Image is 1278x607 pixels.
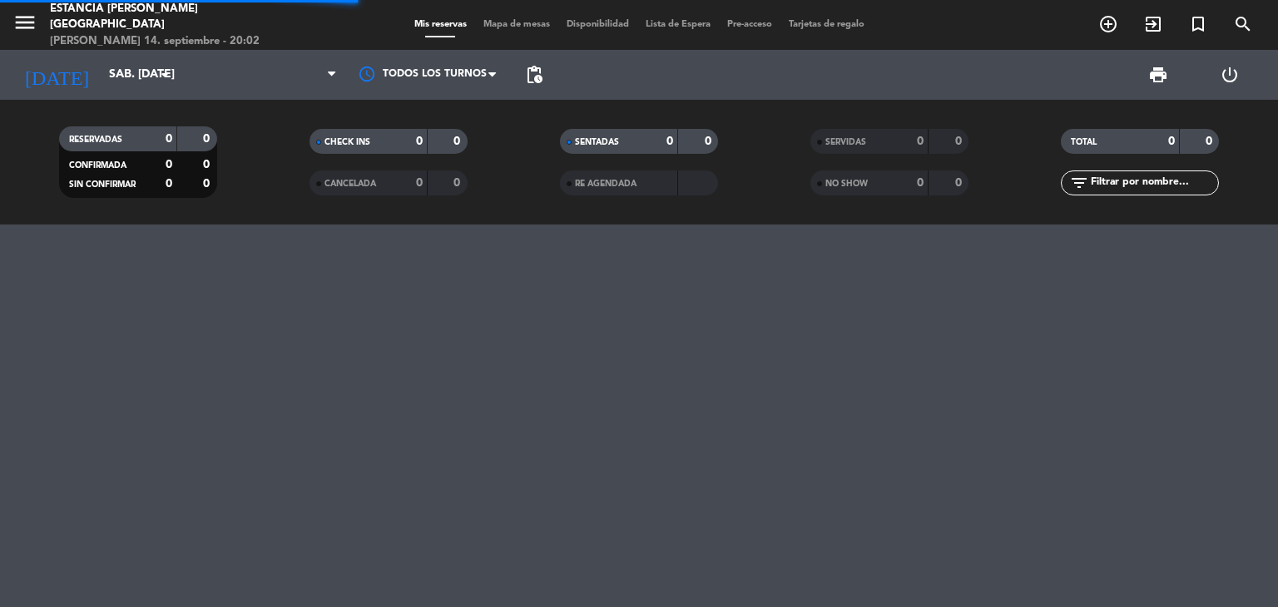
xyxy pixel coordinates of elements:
span: SERVIDAS [825,138,866,146]
strong: 0 [203,178,213,190]
strong: 0 [1206,136,1216,147]
button: menu [12,10,37,41]
span: Disponibilidad [558,20,637,29]
strong: 0 [416,136,423,147]
strong: 0 [1168,136,1175,147]
div: LOG OUT [1194,50,1266,100]
i: power_settings_new [1220,65,1240,85]
span: Mis reservas [406,20,475,29]
strong: 0 [453,177,463,189]
span: CHECK INS [324,138,370,146]
span: CONFIRMADA [69,161,126,170]
i: add_circle_outline [1098,14,1118,34]
strong: 0 [203,133,213,145]
div: [PERSON_NAME] 14. septiembre - 20:02 [50,33,307,50]
strong: 0 [166,159,172,170]
i: menu [12,10,37,35]
span: Mapa de mesas [475,20,558,29]
strong: 0 [203,159,213,170]
i: [DATE] [12,57,101,93]
i: exit_to_app [1143,14,1163,34]
span: RESERVADAS [69,136,122,144]
i: filter_list [1069,173,1089,193]
span: RE AGENDADA [575,180,637,188]
strong: 0 [917,136,924,147]
strong: 0 [166,178,172,190]
span: NO SHOW [825,180,868,188]
strong: 0 [955,136,965,147]
strong: 0 [705,136,715,147]
strong: 0 [416,177,423,189]
span: Tarjetas de regalo [780,20,873,29]
span: TOTAL [1071,138,1097,146]
span: Lista de Espera [637,20,719,29]
strong: 0 [917,177,924,189]
span: CANCELADA [324,180,376,188]
span: Pre-acceso [719,20,780,29]
span: SIN CONFIRMAR [69,180,136,189]
div: Estancia [PERSON_NAME] [GEOGRAPHIC_DATA] [50,1,307,33]
span: pending_actions [524,65,544,85]
strong: 0 [955,177,965,189]
i: arrow_drop_down [155,65,175,85]
span: print [1148,65,1168,85]
strong: 0 [453,136,463,147]
strong: 0 [166,133,172,145]
span: SENTADAS [575,138,619,146]
i: turned_in_not [1188,14,1208,34]
strong: 0 [666,136,673,147]
i: search [1233,14,1253,34]
input: Filtrar por nombre... [1089,174,1218,192]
